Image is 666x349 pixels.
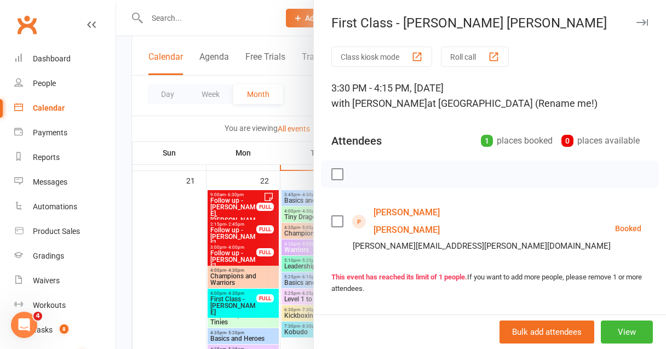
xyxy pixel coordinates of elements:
[331,273,467,281] strong: This event has reached its limit of 1 people.
[331,81,648,111] div: 3:30 PM - 4:15 PM, [DATE]
[499,321,594,344] button: Bulk add attendees
[331,98,427,109] span: with [PERSON_NAME]
[427,98,598,109] span: at [GEOGRAPHIC_DATA] (Rename me!)
[33,202,77,211] div: Automations
[374,204,499,239] a: [PERSON_NAME] [PERSON_NAME]
[331,133,382,148] div: Attendees
[14,71,116,96] a: People
[14,96,116,121] a: Calendar
[33,178,67,186] div: Messages
[14,47,116,71] a: Dashboard
[14,293,116,318] a: Workouts
[331,272,648,295] div: If you want to add more people, please remove 1 or more attendees.
[481,135,493,147] div: 1
[33,104,65,112] div: Calendar
[14,219,116,244] a: Product Sales
[60,324,68,334] span: 8
[33,54,71,63] div: Dashboard
[331,47,432,67] button: Class kiosk mode
[561,135,573,147] div: 0
[314,15,666,31] div: First Class - [PERSON_NAME] [PERSON_NAME]
[33,128,67,137] div: Payments
[14,318,116,342] a: Tasks 8
[615,225,641,232] div: Booked
[601,321,653,344] button: View
[14,268,116,293] a: Waivers
[13,11,41,38] a: Clubworx
[14,170,116,194] a: Messages
[11,312,37,338] iframe: Intercom live chat
[33,312,42,321] span: 4
[14,145,116,170] a: Reports
[33,79,56,88] div: People
[14,121,116,145] a: Payments
[33,325,53,334] div: Tasks
[441,47,509,67] button: Roll call
[33,153,60,162] div: Reports
[33,227,80,236] div: Product Sales
[14,244,116,268] a: Gradings
[33,276,60,285] div: Waivers
[353,239,611,253] div: [PERSON_NAME][EMAIL_ADDRESS][PERSON_NAME][DOMAIN_NAME]
[33,251,64,260] div: Gradings
[481,133,553,148] div: places booked
[561,133,640,148] div: places available
[33,301,66,310] div: Workouts
[14,194,116,219] a: Automations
